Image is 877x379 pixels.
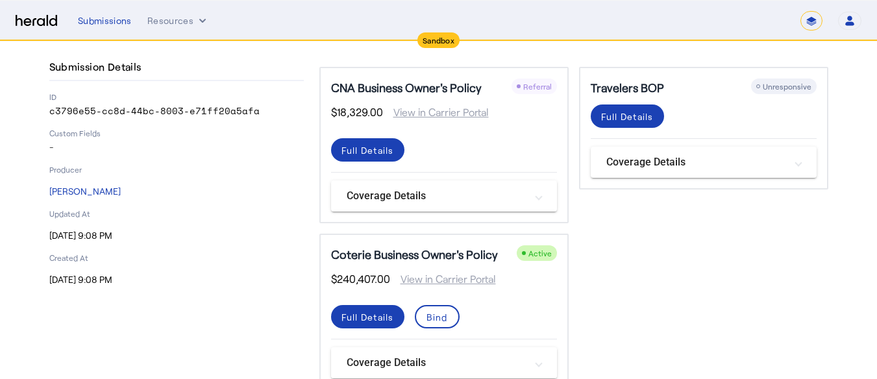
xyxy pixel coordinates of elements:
mat-expansion-panel-header: Coverage Details [591,147,817,178]
button: Full Details [331,305,404,328]
mat-panel-title: Coverage Details [347,188,526,204]
div: Full Details [341,310,394,324]
button: Full Details [591,104,664,128]
p: [PERSON_NAME] [49,185,304,198]
p: Updated At [49,208,304,219]
p: Custom Fields [49,128,304,138]
h5: CNA Business Owner's Policy [331,79,482,97]
span: $18,329.00 [331,104,383,120]
mat-panel-title: Coverage Details [347,355,526,371]
h5: Coterie Business Owner's Policy [331,245,498,263]
button: Bind [415,305,460,328]
mat-expansion-panel-header: Coverage Details [331,347,557,378]
span: $240,407.00 [331,271,390,287]
p: Created At [49,252,304,263]
p: [DATE] 9:08 PM [49,229,304,242]
span: Active [528,249,552,258]
span: Referral [523,82,552,91]
span: View in Carrier Portal [383,104,489,120]
img: Herald Logo [16,15,57,27]
span: View in Carrier Portal [390,271,496,287]
div: Full Details [601,110,654,123]
mat-panel-title: Coverage Details [606,154,785,170]
p: - [49,141,304,154]
p: ID [49,92,304,102]
div: Sandbox [417,32,460,48]
button: Resources dropdown menu [147,14,209,27]
mat-expansion-panel-header: Coverage Details [331,180,557,212]
div: Submissions [78,14,132,27]
p: Producer [49,164,304,175]
h5: Travelers BOP [591,79,664,97]
div: Bind [426,310,448,324]
div: Full Details [341,143,394,157]
span: Unresponsive [763,82,811,91]
p: c3796e55-cc8d-44bc-8003-e71ff20a5afa [49,104,304,117]
p: [DATE] 9:08 PM [49,273,304,286]
h4: Submission Details [49,59,147,75]
button: Full Details [331,138,404,162]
